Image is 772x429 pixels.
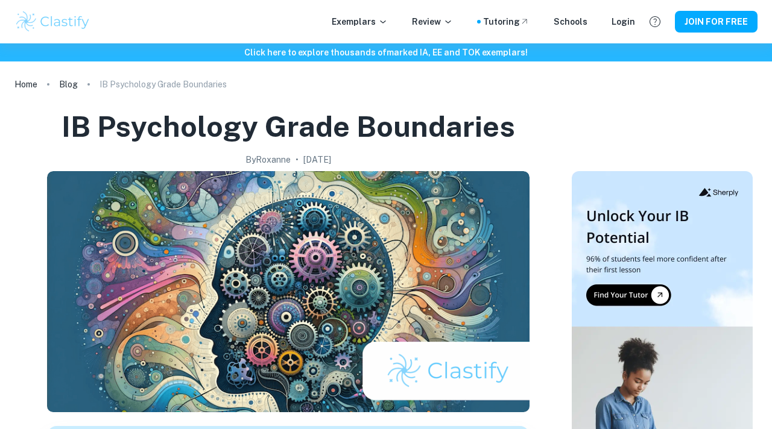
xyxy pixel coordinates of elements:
[100,78,227,91] p: IB Psychology Grade Boundaries
[645,11,665,32] button: Help and Feedback
[59,76,78,93] a: Blog
[483,15,530,28] a: Tutoring
[675,11,758,33] button: JOIN FOR FREE
[14,10,91,34] img: Clastify logo
[303,153,331,166] h2: [DATE]
[62,107,515,146] h1: IB Psychology Grade Boundaries
[14,76,37,93] a: Home
[332,15,388,28] p: Exemplars
[412,15,453,28] p: Review
[245,153,291,166] h2: By Roxanne
[612,15,635,28] a: Login
[296,153,299,166] p: •
[554,15,587,28] a: Schools
[2,46,770,59] h6: Click here to explore thousands of marked IA, EE and TOK exemplars !
[47,171,530,412] img: IB Psychology Grade Boundaries cover image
